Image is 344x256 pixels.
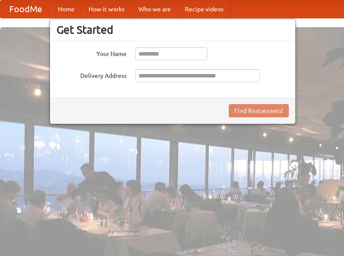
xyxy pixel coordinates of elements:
[57,69,127,80] label: Delivery Address
[178,0,231,18] a: Recipe videos
[131,0,178,18] a: Who we are
[57,23,289,36] h3: Get Started
[82,0,131,18] a: How it works
[229,104,289,117] button: Find Restaurants!
[57,47,127,58] label: Your Name
[0,0,51,18] a: FoodMe
[51,0,82,18] a: Home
